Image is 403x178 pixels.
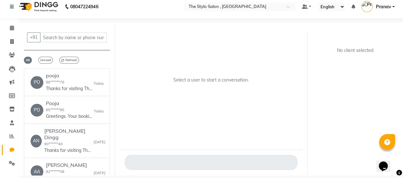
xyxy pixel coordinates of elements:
[24,57,32,64] span: All
[31,76,43,89] div: PO
[94,139,105,145] small: [DATE]
[94,109,104,114] small: Today
[59,57,79,64] span: Refresh
[38,57,53,64] span: Unread
[94,170,105,176] small: [DATE]
[327,47,383,54] div: No client selected
[46,85,94,92] p: Thanks for visiting The stylo Salon . Your bill amount is 7000. Please review us on google - [DOM...
[40,32,107,42] input: Search by name or phone number
[31,104,43,117] div: PO
[46,162,94,168] h6: [PERSON_NAME]
[31,165,43,178] div: AA
[376,4,391,10] span: Pranav
[31,135,42,147] div: AN
[376,153,397,172] iframe: chat widget
[361,1,372,12] img: Pranav
[44,128,94,140] h6: [PERSON_NAME] Dingg
[27,32,40,42] button: +91
[46,113,94,120] p: Greetings. Your booking with The stylo Salon at 4:05 pm is confirmed. Call # [PHONE_NUMBER], addr...
[46,100,94,106] h6: Pooja
[44,147,92,154] p: Thanks for visiting The stylo Salon . Your bill amount is 2070. Please review us on google - [DOM...
[46,73,94,79] h6: pooja
[94,81,104,86] small: Today
[173,77,249,83] p: Select a user to start a conversation.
